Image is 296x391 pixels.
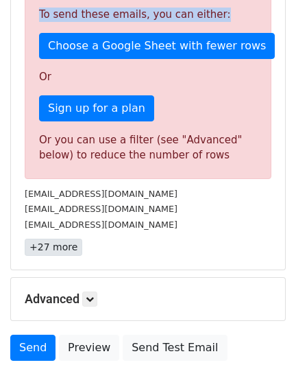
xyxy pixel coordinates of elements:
a: Choose a Google Sheet with fewer rows [39,33,275,59]
p: Or [39,70,257,84]
a: +27 more [25,239,82,256]
a: Send Test Email [123,335,227,361]
h5: Advanced [25,292,271,307]
iframe: Chat Widget [227,325,296,391]
small: [EMAIL_ADDRESS][DOMAIN_NAME] [25,189,177,199]
div: Or you can use a filter (see "Advanced" below) to reduce the number of rows [39,132,257,163]
small: [EMAIL_ADDRESS][DOMAIN_NAME] [25,204,177,214]
a: Sign up for a plan [39,95,154,121]
p: To send these emails, you can either: [39,8,257,22]
small: [EMAIL_ADDRESS][DOMAIN_NAME] [25,220,177,230]
a: Preview [59,335,119,361]
a: Send [10,335,56,361]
